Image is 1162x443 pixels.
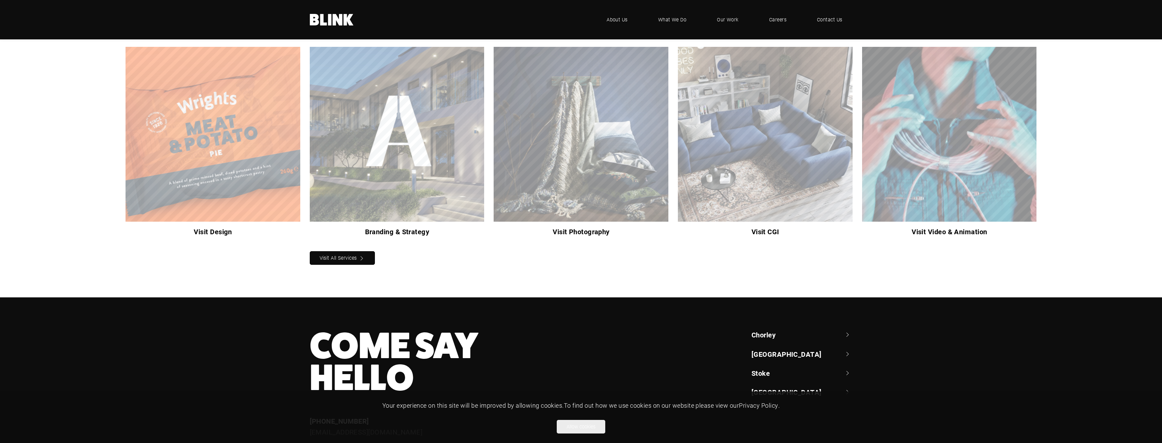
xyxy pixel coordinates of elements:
a: Contact Us [807,10,853,30]
a: Visit All Services [310,251,375,265]
span: Your experience on this site will be improved by allowing cookies. To find out how we use cookies... [382,401,780,409]
div: 4 of 5 [116,47,300,242]
button: Allow cookies [557,420,605,433]
span: Our Work [717,16,739,23]
a: Chorley [751,330,853,339]
div: 3 of 5 [852,47,1036,242]
h3: Visit Design [126,226,300,237]
a: What We Do [648,10,697,30]
h3: Come Say Hello [310,330,632,394]
nobr: Visit All Services [320,255,357,261]
h3: Visit Video & Animation [862,226,1036,237]
h3: Visit CGI [678,226,853,237]
a: Privacy Policy [739,401,778,409]
a: Stoke [751,368,853,378]
span: What We Do [658,16,687,23]
span: Contact Us [817,16,842,23]
span: About Us [607,16,628,23]
h3: Branding & Strategy [310,226,484,237]
a: Home [310,14,354,25]
span: Careers [769,16,786,23]
a: Careers [759,10,797,30]
a: Our Work [707,10,749,30]
div: 5 of 5 [300,47,484,242]
div: 1 of 5 [484,47,668,242]
a: [GEOGRAPHIC_DATA] [751,349,853,359]
a: [GEOGRAPHIC_DATA] [751,387,853,397]
a: About Us [596,10,638,30]
h3: Visit Photography [494,226,668,237]
div: 2 of 5 [668,47,853,242]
